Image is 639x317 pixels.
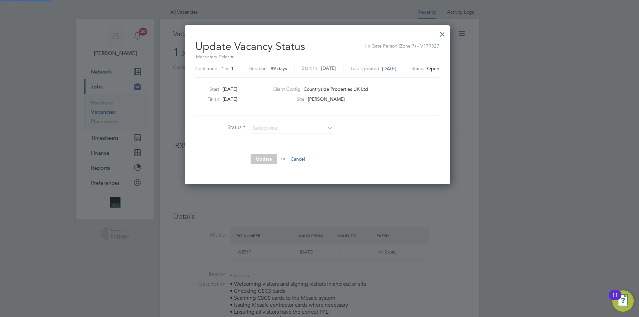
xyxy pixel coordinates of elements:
span: 89 days [271,66,287,72]
input: Select one [251,123,333,133]
li: or [195,154,395,171]
span: [DATE] [321,65,336,71]
label: Last Updated [351,66,379,72]
span: Countryside Properties UK Ltd [304,86,368,92]
button: Cancel [285,154,310,164]
span: 1 of 1 [222,66,234,72]
label: Status [195,124,245,131]
label: Duration [249,66,267,72]
span: [DATE] [382,66,396,72]
label: Client Config [273,86,300,92]
span: [PERSON_NAME] [308,96,345,102]
span: Open [427,66,439,72]
label: Confirmed [195,66,218,72]
span: 1 x Gate Person (Zone 7) - V179327 [364,40,439,49]
div: Mandatory Fields [195,54,439,61]
label: Status [411,66,424,72]
div: 11 [612,295,618,304]
button: Update [251,154,277,164]
label: Start [193,86,219,92]
span: [DATE] [223,86,237,92]
button: Open Resource Center, 11 new notifications [612,290,634,312]
label: Start In [302,64,317,73]
h2: Update Vacancy Status [195,35,439,75]
label: Site [273,96,305,102]
span: [DATE] [223,96,237,102]
label: Finish [193,96,219,102]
